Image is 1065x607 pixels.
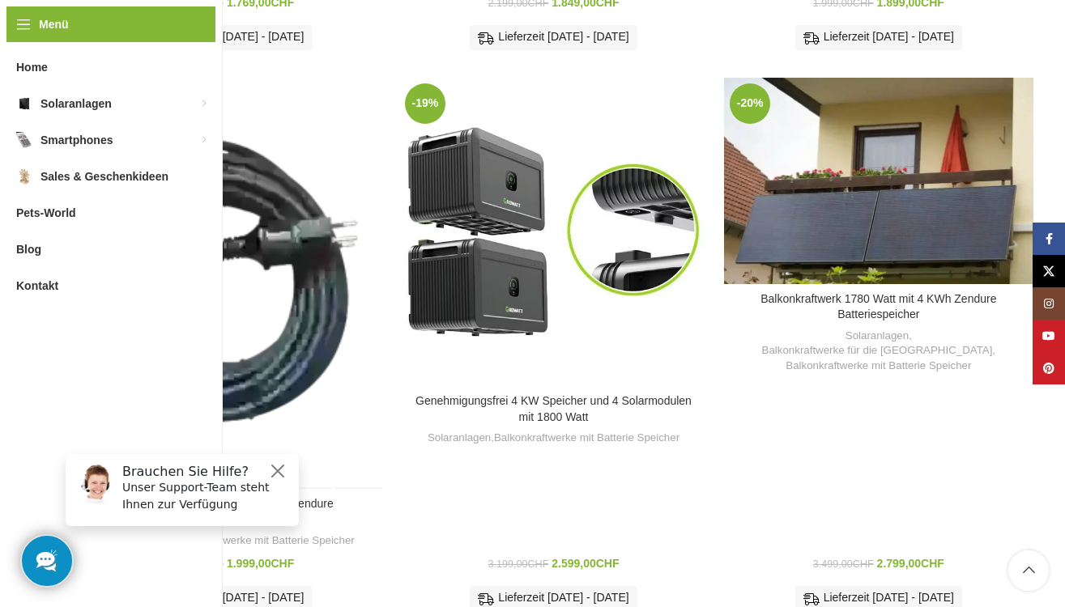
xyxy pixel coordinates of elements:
[853,558,874,570] span: CHF
[145,25,312,49] div: Lieferzeit [DATE] - [DATE]
[16,96,32,112] img: Solaranlagen
[1033,320,1065,352] a: YouTube Social Link
[169,533,355,549] a: Balkonkraftwerke mit Batterie Speicher
[70,23,236,38] h6: Brauchen Sie Hilfe?
[730,83,770,124] span: -20%
[813,558,874,570] bdi: 3.499,00
[40,125,113,155] span: Smartphones
[70,38,236,72] p: Unser Support-Team steht Ihnen zur Verfügung
[16,198,76,227] span: Pets-World
[23,23,63,63] img: Customer service
[1008,550,1049,591] a: Scroll to top button
[124,497,334,526] a: Balkonkraftwerk 890 W mit 2kwh Zendure Batteriespeicher
[760,292,996,321] a: Balkonkraftwerk 1780 Watt mit 4 KWh Zendure Batteriespeicher
[16,53,48,82] span: Home
[16,235,41,264] span: Blog
[470,25,637,49] div: Lieferzeit [DATE] - [DATE]
[1033,255,1065,287] a: X Social Link
[877,557,944,570] bdi: 2.799,00
[16,132,32,148] img: Smartphones
[415,394,692,423] a: Genehmigungsfrei 4 KW Speicher und 4 Solarmodulen mit 1800 Watt
[795,25,962,49] div: Lieferzeit [DATE] - [DATE]
[1033,223,1065,255] a: Facebook Social Link
[552,557,619,570] bdi: 2.599,00
[846,329,909,344] a: Solaranlagen
[405,83,445,124] span: -19%
[527,558,548,570] span: CHF
[786,359,971,374] a: Balkonkraftwerke mit Batterie Speicher
[16,271,58,300] span: Kontakt
[407,431,700,446] div: ,
[39,15,69,33] span: Menü
[1033,287,1065,320] a: Instagram Social Link
[921,557,944,570] span: CHF
[40,89,112,118] span: Solaranlagen
[399,78,708,386] a: Genehmigungsfrei 4 KW Speicher und 4 Solarmodulen mit 1800 Watt
[227,557,294,570] bdi: 1.999,00
[428,431,491,446] a: Solaranlagen
[271,557,294,570] span: CHF
[75,78,383,489] a: Balkonkraftwerk 890 W mit 2kwh Zendure Batteriespeicher
[494,431,679,446] a: Balkonkraftwerke mit Batterie Speicher
[215,20,235,40] button: Close
[1033,352,1065,384] a: Pinterest Social Link
[762,343,993,359] a: Balkonkraftwerke für die [GEOGRAPHIC_DATA]
[16,168,32,185] img: Sales & Geschenkideen
[732,329,1025,374] div: , ,
[488,558,548,570] bdi: 3.199,00
[596,557,620,570] span: CHF
[724,78,1033,284] a: Balkonkraftwerk 1780 Watt mit 4 KWh Zendure Batteriespeicher
[40,162,168,191] span: Sales & Geschenkideen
